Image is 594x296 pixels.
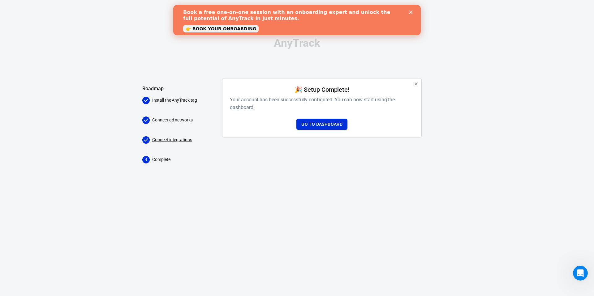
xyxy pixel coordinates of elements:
iframe: Intercom live chat [573,266,588,281]
a: Install the AnyTrack tag [152,97,197,104]
div: Close [236,6,242,9]
a: Connect ad networks [152,117,193,123]
iframe: Intercom live chat banner [173,5,421,35]
a: Go to Dashboard [296,119,347,130]
text: 4 [145,158,147,162]
h5: Roadmap [142,86,217,92]
h4: 🎉 Setup Complete! [295,86,349,93]
p: Complete [152,156,217,163]
div: AnyTrack [142,38,452,49]
h6: Your account has been successfully configured. You can now start using the dashboard. [230,96,414,111]
a: Connect integrations [152,137,192,143]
